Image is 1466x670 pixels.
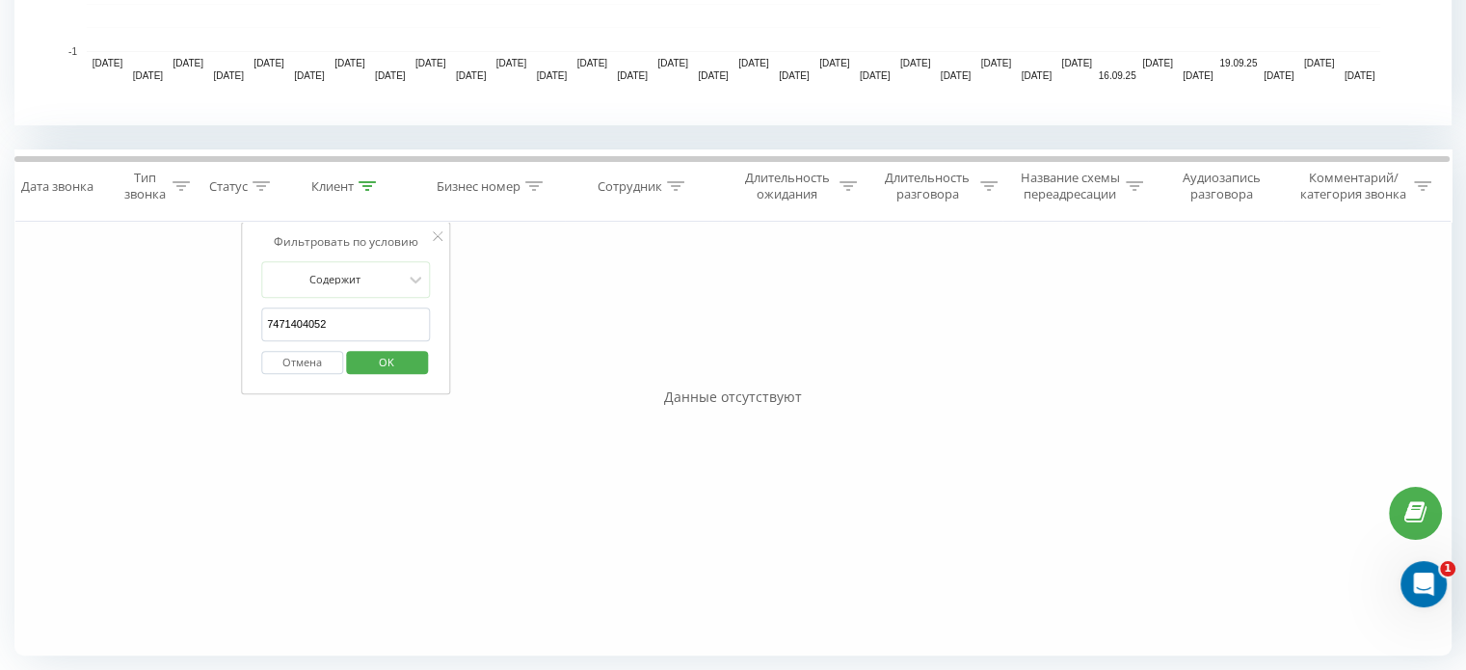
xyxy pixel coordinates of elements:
div: Комментарий/категория звонка [1296,170,1409,202]
span: 1 [1440,561,1455,576]
text: [DATE] [1345,70,1375,81]
text: [DATE] [738,58,769,68]
text: [DATE] [415,58,446,68]
div: Длительность разговора [879,170,975,202]
input: Введите значение [261,308,431,341]
div: Тип звонка [121,170,167,202]
text: [DATE] [1061,58,1092,68]
text: [DATE] [213,70,244,81]
div: Длительность ожидания [739,170,836,202]
text: -1 [68,46,77,57]
div: Клиент [311,178,354,195]
text: [DATE] [981,58,1012,68]
text: [DATE] [819,58,850,68]
div: Бизнес номер [437,178,520,195]
text: [DATE] [456,70,487,81]
text: [DATE] [1304,58,1335,68]
div: Название схемы переадресации [1020,170,1121,202]
text: [DATE] [900,58,931,68]
div: Статус [209,178,248,195]
text: [DATE] [173,58,204,68]
div: Аудиозапись разговора [1165,170,1278,202]
text: 19.09.25 [1219,58,1257,68]
div: Сотрудник [598,178,662,195]
span: OK [360,347,413,377]
text: [DATE] [496,58,527,68]
text: [DATE] [93,58,123,68]
text: [DATE] [1022,70,1053,81]
text: [DATE] [375,70,406,81]
text: [DATE] [657,58,688,68]
text: [DATE] [537,70,568,81]
button: Отмена [261,351,343,375]
text: [DATE] [1183,70,1213,81]
text: [DATE] [253,58,284,68]
text: [DATE] [1142,58,1173,68]
text: [DATE] [1264,70,1294,81]
div: Дата звонка [21,178,93,195]
text: [DATE] [779,70,810,81]
text: [DATE] [617,70,648,81]
text: [DATE] [860,70,891,81]
div: Фильтровать по условию [261,232,431,252]
text: [DATE] [698,70,729,81]
button: OK [346,351,428,375]
text: [DATE] [577,58,608,68]
text: 16.09.25 [1099,70,1136,81]
text: [DATE] [294,70,325,81]
iframe: Intercom live chat [1400,561,1447,607]
text: [DATE] [133,70,164,81]
text: [DATE] [941,70,972,81]
div: Данные отсутствуют [14,388,1452,407]
text: [DATE] [334,58,365,68]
